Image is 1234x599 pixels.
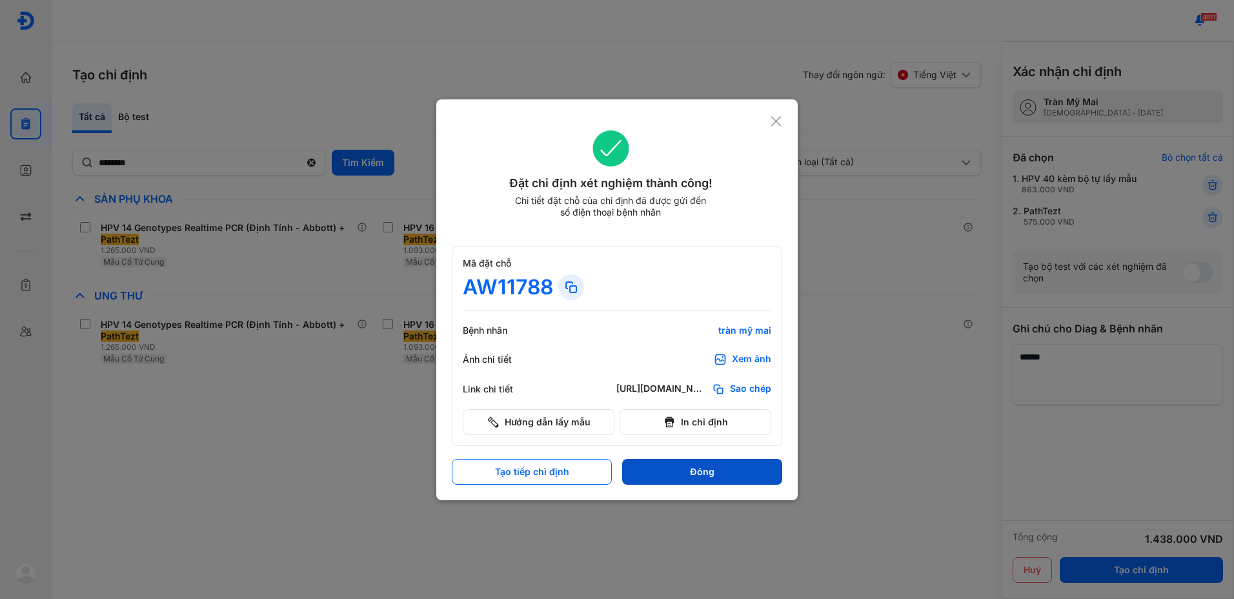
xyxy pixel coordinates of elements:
[730,383,771,396] span: Sao chép
[620,409,771,435] button: In chỉ định
[463,258,771,269] div: Mã đặt chỗ
[622,459,782,485] button: Đóng
[463,325,540,336] div: Bệnh nhân
[463,274,553,300] div: AW11788
[732,353,771,366] div: Xem ảnh
[616,383,707,396] div: [URL][DOMAIN_NAME]
[452,174,770,192] div: Đặt chỉ định xét nghiệm thành công!
[463,409,614,435] button: Hướng dẫn lấy mẫu
[463,354,540,365] div: Ảnh chi tiết
[509,195,712,218] div: Chi tiết đặt chỗ của chỉ định đã được gửi đến số điện thoại bệnh nhân
[463,383,540,395] div: Link chi tiết
[616,325,771,336] div: tràn mỹ mai
[452,459,612,485] button: Tạo tiếp chỉ định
